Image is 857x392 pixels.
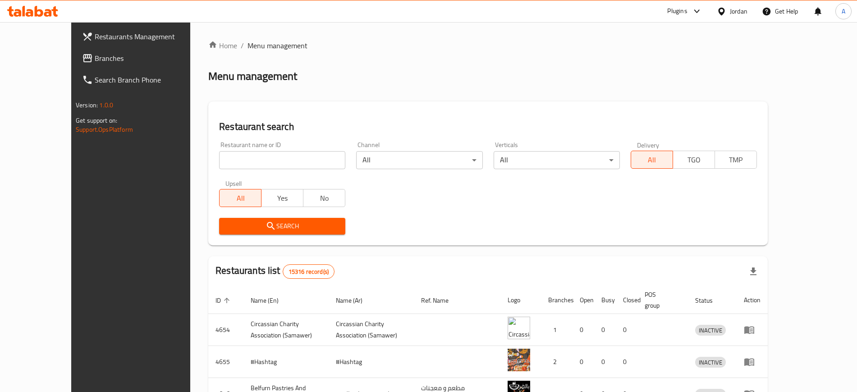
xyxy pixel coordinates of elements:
span: Name (En) [251,295,290,306]
td: 0 [573,314,594,346]
th: Open [573,286,594,314]
td: 0 [573,346,594,378]
span: POS group [645,289,677,311]
td: 4655 [208,346,243,378]
a: Support.OpsPlatform [76,124,133,135]
button: Search [219,218,345,235]
input: Search for restaurant name or ID.. [219,151,345,169]
td: 1 [541,314,573,346]
li: / [241,40,244,51]
span: A [842,6,845,16]
td: 0 [594,346,616,378]
td: ​Circassian ​Charity ​Association​ (Samawer) [329,314,414,346]
span: TGO [677,153,711,166]
button: TMP [715,151,757,169]
div: All [356,151,482,169]
span: Search Branch Phone [95,74,207,85]
button: All [631,151,673,169]
div: Menu [744,356,761,367]
span: INACTIVE [695,325,726,336]
td: 2 [541,346,573,378]
span: Menu management [247,40,307,51]
span: All [223,192,258,205]
a: Restaurants Management [75,26,214,47]
div: Jordan [730,6,747,16]
div: All [494,151,620,169]
h2: Menu management [208,69,297,83]
span: INACTIVE [695,357,726,368]
img: #Hashtag [508,349,530,371]
span: Ref. Name [421,295,460,306]
td: ​Circassian ​Charity ​Association​ (Samawer) [243,314,329,346]
a: Search Branch Phone [75,69,214,91]
div: Plugins [667,6,687,17]
span: All [635,153,669,166]
nav: breadcrumb [208,40,768,51]
td: 4654 [208,314,243,346]
span: Status [695,295,724,306]
span: Name (Ar) [336,295,374,306]
h2: Restaurants list [215,264,335,279]
span: Get support on: [76,115,117,126]
span: Branches [95,53,207,64]
button: All [219,189,261,207]
a: Home [208,40,237,51]
td: 0 [616,314,637,346]
div: Menu [744,324,761,335]
td: #Hashtag [243,346,329,378]
th: Logo [500,286,541,314]
span: ID [215,295,233,306]
span: Restaurants Management [95,31,207,42]
button: Yes [261,189,303,207]
label: Delivery [637,142,660,148]
td: 0 [594,314,616,346]
span: Yes [265,192,300,205]
span: 15316 record(s) [283,267,334,276]
div: Total records count [283,264,335,279]
a: Branches [75,47,214,69]
button: No [303,189,345,207]
td: 0 [616,346,637,378]
h2: Restaurant search [219,120,757,134]
td: #Hashtag [329,346,414,378]
span: Search [226,221,338,232]
th: Closed [616,286,637,314]
th: Busy [594,286,616,314]
span: 1.0.0 [99,99,113,111]
span: No [307,192,342,205]
span: Version: [76,99,98,111]
span: TMP [719,153,753,166]
div: Export file [742,261,764,282]
th: Branches [541,286,573,314]
button: TGO [673,151,715,169]
label: Upsell [225,180,242,186]
th: Action [737,286,768,314]
img: ​Circassian ​Charity ​Association​ (Samawer) [508,317,530,339]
